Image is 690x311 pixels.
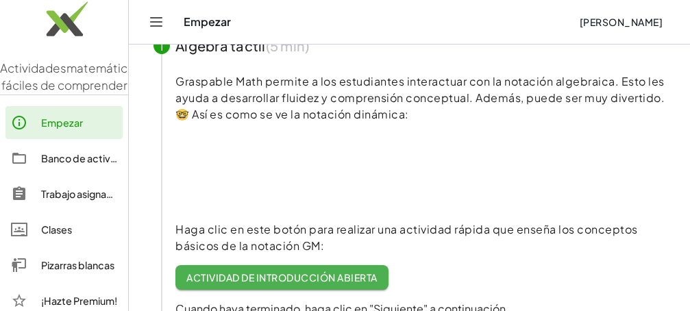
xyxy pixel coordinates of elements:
[175,74,665,121] font: Graspable Math permite a los estudiantes interactuar con la notación algebraica. Esto les ayuda a...
[41,259,114,271] font: Pizarras blancas
[1,60,141,93] font: matemáticas fáciles de comprender
[175,120,381,223] video: ¿Qué es esto? Es notación matemática dinámica. Esta función es fundamental para que Graspable mej...
[580,16,663,28] font: [PERSON_NAME]
[175,222,638,253] font: Haga clic en este botón para realizar una actividad rápida que enseña los conceptos básicos de la...
[568,10,674,34] button: [PERSON_NAME]
[145,11,167,33] button: Cambiar navegación
[186,271,377,284] font: Actividad de introducción abierta
[41,223,72,236] font: Clases
[41,295,117,307] font: ¡Hazte Premium!
[5,249,123,282] a: Pizarras blancas
[175,265,389,290] a: Actividad de introducción abierta
[5,106,123,139] a: Empezar
[41,152,143,164] font: Banco de actividades
[41,116,83,129] font: Empezar
[5,177,123,210] a: Trabajo asignado
[41,188,119,200] font: Trabajo asignado
[137,24,682,68] button: 1Álgebra táctil(5 min)
[160,40,164,53] font: 1
[5,213,123,246] a: Clases
[5,142,123,175] a: Banco de actividades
